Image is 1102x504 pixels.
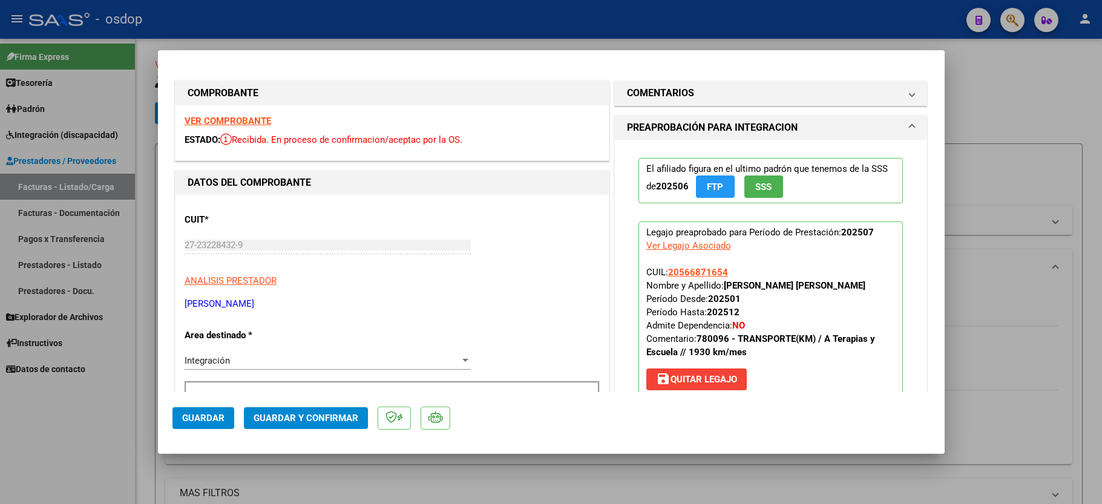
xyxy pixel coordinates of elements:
p: Legajo preaprobado para Período de Prestación: [638,221,904,396]
mat-expansion-panel-header: PREAPROBACIÓN PARA INTEGRACION [615,116,927,140]
mat-icon: save [656,371,671,386]
strong: COMPROBANTE [188,87,258,99]
div: Ver Legajo Asociado [646,239,731,252]
p: Area destinado * [185,329,309,342]
span: Recibida. En proceso de confirmacion/aceptac por la OS. [220,134,462,145]
div: PREAPROBACIÓN PARA INTEGRACION [615,140,927,424]
strong: 202507 [841,227,874,238]
span: ANALISIS PRESTADOR [185,275,277,286]
mat-expansion-panel-header: COMENTARIOS [615,81,927,105]
button: FTP [696,175,735,198]
strong: DATOS DEL COMPROBANTE [188,177,311,188]
p: [PERSON_NAME] [185,297,600,311]
p: El afiliado figura en el ultimo padrón que tenemos de la SSS de [638,158,904,203]
button: Guardar y Confirmar [244,407,368,429]
span: Guardar [182,413,225,424]
a: VER COMPROBANTE [185,116,271,126]
span: Comentario: [646,333,875,358]
span: SSS [755,182,772,192]
strong: [PERSON_NAME] [PERSON_NAME] [724,280,865,291]
p: CUIT [185,213,309,227]
h1: PREAPROBACIÓN PARA INTEGRACION [627,120,798,135]
button: SSS [744,175,783,198]
span: Quitar Legajo [656,374,737,385]
span: Integración [185,355,230,366]
strong: NO [732,320,745,331]
span: 20566871654 [668,267,728,278]
span: FTP [707,182,723,192]
button: Guardar [172,407,234,429]
span: CUIL: Nombre y Apellido: Período Desde: Período Hasta: Admite Dependencia: [646,267,875,358]
h1: COMENTARIOS [627,86,694,100]
span: Guardar y Confirmar [254,413,358,424]
strong: 202506 [656,181,689,192]
span: ESTADO: [185,134,220,145]
strong: 780096 - TRANSPORTE(KM) / A Terapias y Escuela // 1930 km/mes [646,333,875,358]
button: Quitar Legajo [646,368,747,390]
strong: 202501 [708,293,741,304]
strong: 202512 [707,307,740,318]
